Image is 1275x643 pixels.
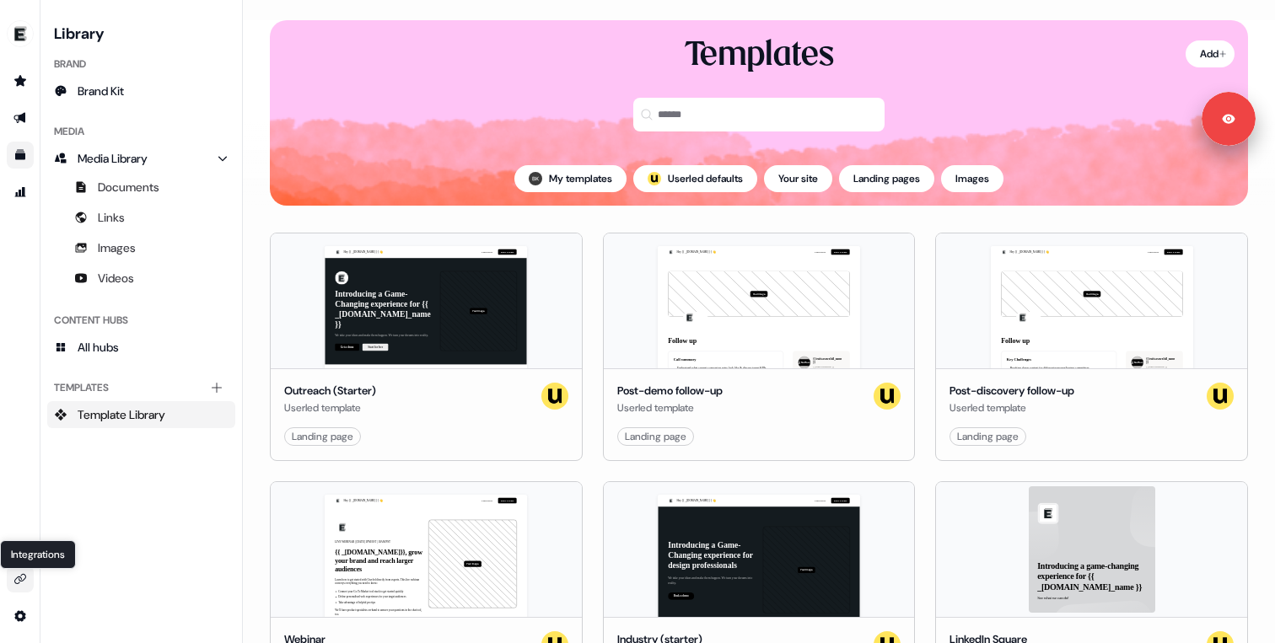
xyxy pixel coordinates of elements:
a: Images [47,234,235,261]
h3: Library [47,20,235,44]
a: Links [47,204,235,231]
button: My templates [514,165,627,192]
div: Content Hubs [47,307,235,334]
span: Images [98,239,136,256]
div: Media [47,118,235,145]
a: Go to integrations [7,603,34,630]
div: Userled template [617,399,723,416]
a: Videos [47,265,235,292]
img: userled logo [541,383,568,410]
span: Videos [98,270,134,287]
div: Brand [47,51,235,78]
button: Hey {{ _[DOMAIN_NAME] }} 👋Learn moreBook a demoYour imageFollow upKey Challenges Breaking down co... [935,233,1248,461]
span: Links [98,209,125,226]
div: Templates [685,34,834,78]
a: Go to prospects [7,67,34,94]
div: ; [648,172,661,185]
div: Landing page [957,428,1019,445]
div: Landing page [292,428,353,445]
span: All hubs [78,339,119,356]
div: Userled template [284,399,376,416]
button: Hey {{ _[DOMAIN_NAME] }} 👋Learn moreBook a demoYour imageFollow upCall summary Understand what cu... [603,233,916,461]
img: Benson [529,172,542,185]
a: Documents [47,174,235,201]
div: Userled template [950,399,1074,416]
a: Media Library [47,145,235,172]
img: userled logo [874,383,901,410]
div: Post-demo follow-up [617,383,723,399]
button: Images [941,165,1003,192]
img: userled logo [648,172,661,185]
button: Hey {{ _[DOMAIN_NAME] }} 👋Learn moreBook a demoIntroducing a Game-Changing experience for {{ _[DO... [270,233,583,461]
a: Go to integrations [7,565,34,592]
button: Add [1186,40,1235,67]
button: Your site [764,165,832,192]
span: Media Library [78,150,148,167]
a: Go to attribution [7,179,34,206]
div: Outreach (Starter) [284,383,376,399]
div: Post-discovery follow-up [950,383,1074,399]
a: All hubs [47,334,235,361]
a: Go to outbound experience [7,104,34,131]
button: userled logo;Userled defaults [633,165,757,192]
button: Landing pages [839,165,934,192]
a: Brand Kit [47,78,235,104]
div: Templates [47,374,235,401]
div: Landing page [625,428,686,445]
span: Brand Kit [78,83,124,99]
span: Template Library [78,406,165,423]
span: Documents [98,179,159,196]
a: Template Library [47,401,235,428]
img: userled logo [1207,383,1234,410]
a: Go to templates [7,142,34,169]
